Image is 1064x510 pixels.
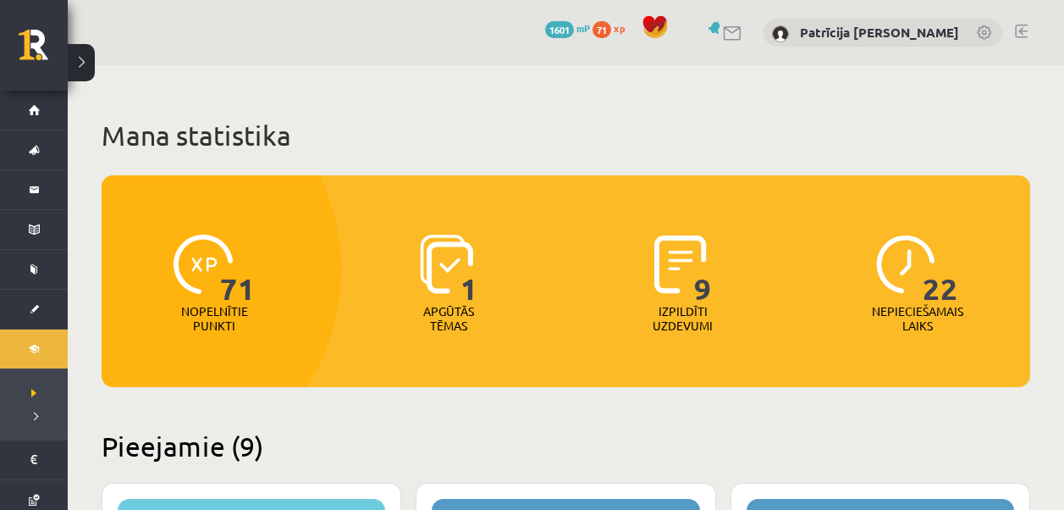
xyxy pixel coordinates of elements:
[545,21,574,38] span: 1601
[174,235,233,294] img: icon-xp-0682a9bc20223a9ccc6f5883a126b849a74cddfe5390d2b41b4391c66f2066e7.svg
[102,430,1030,463] h2: Pieejamie (9)
[576,21,590,35] span: mP
[614,21,625,35] span: xp
[923,235,958,304] span: 22
[181,304,248,333] p: Nopelnītie punkti
[593,21,633,35] a: 71 xp
[460,235,478,304] span: 1
[420,235,473,294] img: icon-learned-topics-4a711ccc23c960034f471b6e78daf4a3bad4a20eaf4de84257b87e66633f6470.svg
[19,30,68,72] a: Rīgas 1. Tālmācības vidusskola
[800,24,959,41] a: Patrīcija [PERSON_NAME]
[772,25,789,42] img: Patrīcija Anna Ivanova
[876,235,935,294] img: icon-clock-7be60019b62300814b6bd22b8e044499b485619524d84068768e800edab66f18.svg
[416,304,482,333] p: Apgūtās tēmas
[593,21,611,38] span: 71
[872,304,963,333] p: Nepieciešamais laiks
[545,21,590,35] a: 1601 mP
[650,304,716,333] p: Izpildīti uzdevumi
[694,235,712,304] span: 9
[220,235,256,304] span: 71
[102,119,1030,152] h1: Mana statistika
[654,235,707,294] img: icon-completed-tasks-ad58ae20a441b2904462921112bc710f1caf180af7a3daa7317a5a94f2d26646.svg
